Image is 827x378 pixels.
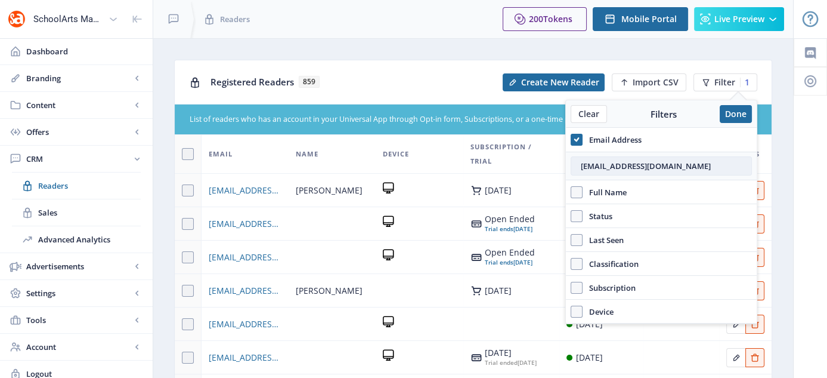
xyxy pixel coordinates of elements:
[583,257,639,271] span: Classification
[26,341,131,353] span: Account
[38,207,141,219] span: Sales
[209,183,281,198] a: [EMAIL_ADDRESS][DOMAIN_NAME]
[485,257,535,267] div: [DATE]
[485,248,535,257] div: Open Ended
[12,226,141,253] a: Advanced Analytics
[607,108,720,120] div: Filters
[209,284,281,298] a: [EMAIL_ADDRESS][DOMAIN_NAME]
[383,147,409,161] span: Device
[583,305,614,319] span: Device
[503,73,605,91] button: Create New Reader
[209,351,281,365] a: [EMAIL_ADDRESS][DOMAIN_NAME]
[495,73,605,91] a: New page
[485,224,535,233] div: [DATE]
[714,14,764,24] span: Live Preview
[621,14,677,24] span: Mobile Portal
[296,284,363,298] span: [PERSON_NAME]
[210,76,294,88] span: Registered Readers
[26,287,131,299] span: Settings
[26,99,131,111] span: Content
[26,153,131,165] span: CRM
[299,76,320,88] span: 859
[593,7,688,31] button: Mobile Portal
[485,214,535,224] div: Open Ended
[693,73,757,91] button: Filter1
[583,233,624,247] span: Last Seen
[726,351,745,362] a: Edit page
[26,314,131,326] span: Tools
[7,10,26,29] img: properties.app_icon.png
[26,126,131,138] span: Offers
[296,183,363,198] span: [PERSON_NAME]
[470,140,552,168] span: Subscription / Trial
[12,173,141,199] a: Readers
[576,351,603,365] div: [DATE]
[26,260,131,272] span: Advertisements
[485,225,513,233] span: Trial ends
[583,133,642,147] span: Email Address
[543,13,572,24] span: Tokens
[583,185,627,199] span: Full Name
[209,147,233,161] span: Email
[633,78,679,87] span: Import CSV
[745,351,764,362] a: Edit page
[714,78,735,87] span: Filter
[33,6,104,32] div: SchoolArts Magazine
[583,209,612,223] span: Status
[571,105,607,123] button: Clear
[740,78,749,87] div: 1
[485,186,512,195] div: [DATE]
[209,250,281,265] a: [EMAIL_ADDRESS][DOMAIN_NAME]
[605,73,686,91] a: New page
[220,13,250,25] span: Readers
[485,258,513,266] span: Trial ends
[38,233,141,245] span: Advanced Analytics
[521,78,599,87] span: Create New Reader
[26,72,131,84] span: Branding
[583,281,636,295] span: Subscription
[485,348,537,358] div: [DATE]
[38,180,141,192] span: Readers
[190,114,686,125] div: List of readers who has an account in your Universal App through Opt-in form, Subscriptions, or a...
[745,317,764,328] a: Edit page
[485,358,518,367] span: Trial ended
[12,199,141,226] a: Sales
[26,45,143,57] span: Dashboard
[209,317,281,331] a: [EMAIL_ADDRESS][DOMAIN_NAME]
[485,358,537,367] div: [DATE]
[694,7,784,31] button: Live Preview
[503,7,587,31] button: 200Tokens
[209,217,281,231] a: [EMAIL_ADDRESS][DOMAIN_NAME]
[726,317,745,328] a: Edit page
[296,147,318,161] span: Name
[720,105,752,123] button: Done
[485,286,512,296] div: [DATE]
[612,73,686,91] button: Import CSV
